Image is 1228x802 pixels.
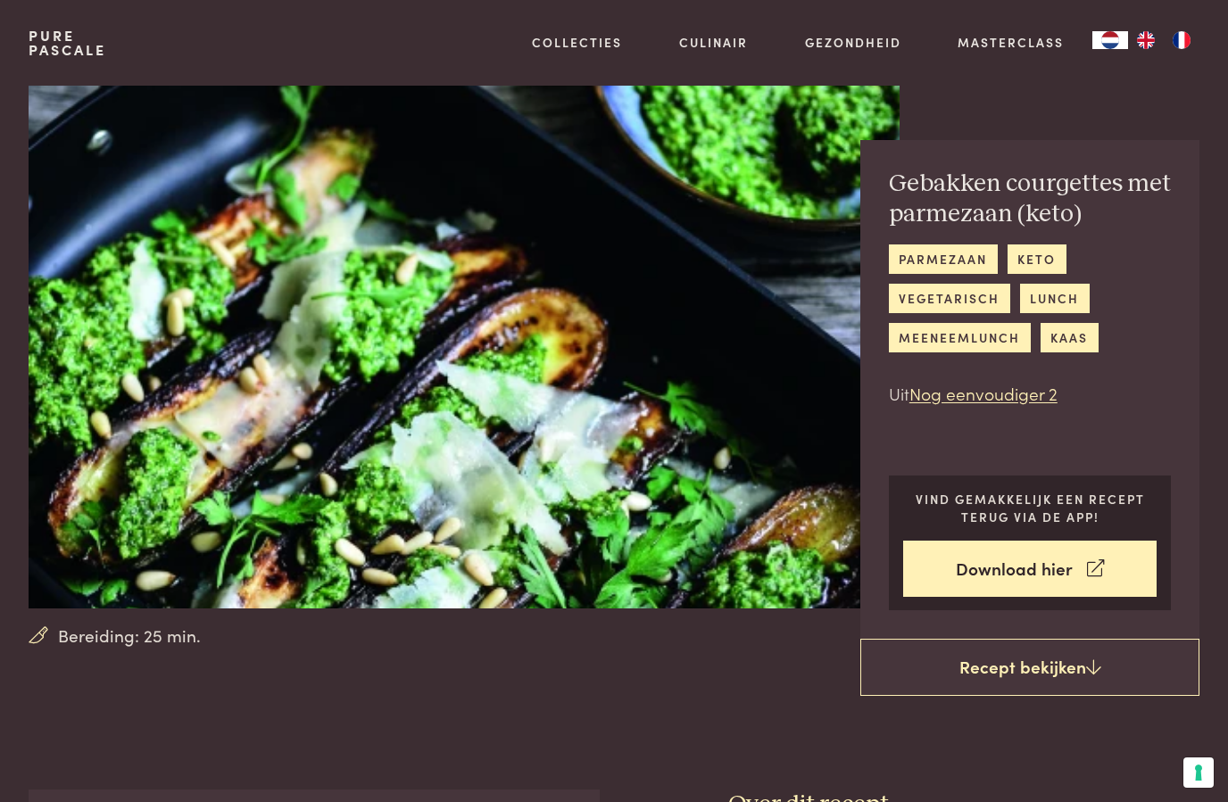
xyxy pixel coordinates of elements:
[909,381,1058,405] a: Nog eenvoudiger 2
[1008,244,1066,274] a: keto
[889,284,1010,313] a: vegetarisch
[889,381,1171,407] p: Uit
[860,639,1199,696] a: Recept bekijken
[889,244,998,274] a: parmezaan
[805,33,901,52] a: Gezondheid
[1183,757,1214,788] button: Uw voorkeuren voor toestemming voor trackingtechnologieën
[889,169,1171,230] h2: Gebakken courgettes met parmezaan (keto)
[889,323,1031,352] a: meeneemlunch
[679,33,748,52] a: Culinair
[1092,31,1128,49] div: Language
[1041,323,1099,352] a: kaas
[1128,31,1199,49] ul: Language list
[1020,284,1090,313] a: lunch
[58,623,201,649] span: Bereiding: 25 min.
[1128,31,1164,49] a: EN
[1092,31,1128,49] a: NL
[958,33,1064,52] a: Masterclass
[29,86,900,608] img: Gebakken courgettes met parmezaan (keto)
[532,33,622,52] a: Collecties
[903,541,1157,597] a: Download hier
[1092,31,1199,49] aside: Language selected: Nederlands
[903,490,1157,526] p: Vind gemakkelijk een recept terug via de app!
[1164,31,1199,49] a: FR
[29,29,106,57] a: PurePascale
